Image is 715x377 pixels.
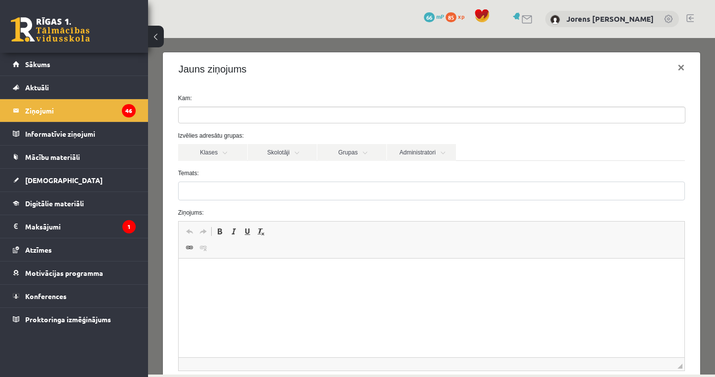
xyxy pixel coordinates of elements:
[446,12,469,20] a: 85 xp
[13,215,136,238] a: Maksājumi1
[25,176,103,185] span: [DEMOGRAPHIC_DATA]
[424,12,444,20] a: 66 mP
[25,152,80,161] span: Mācību materiāli
[25,315,111,324] span: Proktoringa izmēģinājums
[23,131,545,140] label: Temats:
[13,238,136,261] a: Atzīmes
[529,326,534,331] span: Drag to resize
[35,187,48,200] a: Undo (⌘+Z)
[13,99,136,122] a: Ziņojumi46
[13,53,136,75] a: Sākums
[25,199,84,208] span: Digitālie materiāli
[522,16,544,43] button: ×
[25,245,52,254] span: Atzīmes
[13,146,136,168] a: Mācību materiāli
[458,12,464,20] span: xp
[25,122,136,145] legend: Informatīvie ziņojumi
[13,76,136,99] a: Aktuāli
[31,24,99,38] h4: Jauns ziņojums
[30,106,99,123] a: Klases
[169,106,238,123] a: Grupas
[35,203,48,216] a: Link (⌘+K)
[13,169,136,191] a: [DEMOGRAPHIC_DATA]
[25,60,50,69] span: Sākums
[100,106,169,123] a: Skolotāji
[65,187,78,200] a: Bold (⌘+B)
[23,170,545,179] label: Ziņojums:
[11,17,90,42] a: Rīgas 1. Tālmācības vidusskola
[78,187,92,200] a: Italic (⌘+I)
[13,308,136,331] a: Proktoringa izmēģinājums
[13,285,136,307] a: Konferences
[13,122,136,145] a: Informatīvie ziņojumi
[25,83,49,92] span: Aktuāli
[239,106,308,123] a: Administratori
[25,292,67,301] span: Konferences
[23,93,545,102] label: Izvēlies adresātu grupas:
[122,220,136,233] i: 1
[23,56,545,65] label: Kam:
[31,221,537,319] iframe: Rich Text Editor, wiswyg-editor-47024849389440-1757086713-488
[424,12,435,22] span: 66
[122,104,136,117] i: 46
[25,268,103,277] span: Motivācijas programma
[550,15,560,25] img: Jorens Renarts Kuļijevs
[25,99,136,122] legend: Ziņojumi
[106,187,120,200] a: Remove Format
[13,192,136,215] a: Digitālie materiāli
[566,14,654,24] a: Jorens [PERSON_NAME]
[48,187,62,200] a: Redo (⌘+Y)
[48,203,62,216] a: Unlink
[25,215,136,238] legend: Maksājumi
[92,187,106,200] a: Underline (⌘+U)
[436,12,444,20] span: mP
[13,262,136,284] a: Motivācijas programma
[446,12,456,22] span: 85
